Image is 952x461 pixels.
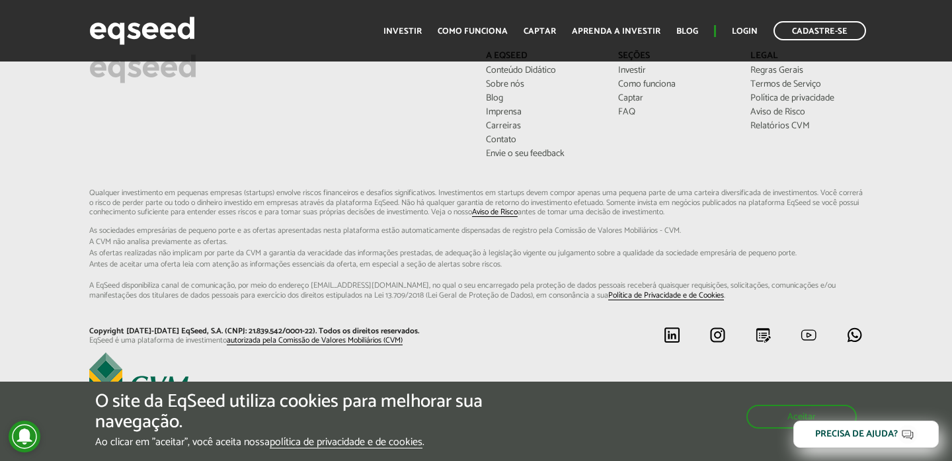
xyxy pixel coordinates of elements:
[89,189,863,300] p: Qualquer investimento em pequenas empresas (startups) envolve riscos financeiros e desafios signi...
[773,21,866,40] a: Cadastre-se
[618,94,731,103] a: Captar
[524,27,556,36] a: Captar
[486,66,598,75] a: Conteúdo Didático
[486,136,598,145] a: Contato
[750,51,863,62] p: Legal
[486,108,598,117] a: Imprensa
[486,51,598,62] p: A EqSeed
[227,337,403,345] a: autorizada pela Comissão de Valores Mobiliários (CVM)
[846,327,863,343] img: whatsapp.svg
[572,27,660,36] a: Aprenda a investir
[95,392,552,433] h5: O site da EqSeed utiliza cookies para melhorar sua navegação.
[709,327,726,343] img: instagram.svg
[750,66,863,75] a: Regras Gerais
[89,227,863,235] span: As sociedades empresárias de pequeno porte e as ofertas apresentadas nesta plataforma estão aut...
[664,327,680,343] img: linkedin.svg
[618,51,731,62] p: Seções
[89,238,863,246] span: A CVM não analisa previamente as ofertas.
[732,27,758,36] a: Login
[472,208,518,217] a: Aviso de Risco
[486,80,598,89] a: Sobre nós
[89,249,863,257] span: As ofertas realizadas não implicam por parte da CVM a garantia da veracidade das informações p...
[89,51,196,87] img: EqSeed Logo
[746,405,857,429] button: Aceitar
[755,327,772,343] img: blog.svg
[89,336,466,345] p: EqSeed é uma plataforma de investimento
[486,149,598,159] a: Envie o seu feedback
[89,353,188,405] img: EqSeed é uma plataforma de investimento autorizada pela Comissão de Valores Mobiliários (CVM)
[608,292,724,300] a: Política de Privacidade e de Cookies
[750,108,863,117] a: Aviso de Risco
[750,122,863,131] a: Relatórios CVM
[750,94,863,103] a: Política de privacidade
[801,327,817,343] img: youtube.svg
[486,122,598,131] a: Carreiras
[750,80,863,89] a: Termos de Serviço
[618,108,731,117] a: FAQ
[89,13,195,48] img: EqSeed
[618,80,731,89] a: Como funciona
[95,436,552,448] p: Ao clicar em "aceitar", você aceita nossa .
[270,437,422,448] a: política de privacidade e de cookies
[676,27,698,36] a: Blog
[89,327,466,336] p: Copyright [DATE]-[DATE] EqSeed, S.A. (CNPJ: 21.839.542/0001-22). Todos os direitos reservados.
[383,27,422,36] a: Investir
[438,27,508,36] a: Como funciona
[89,261,863,269] span: Antes de aceitar uma oferta leia com atenção as informações essenciais da oferta, em especial...
[618,66,731,75] a: Investir
[486,94,598,103] a: Blog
